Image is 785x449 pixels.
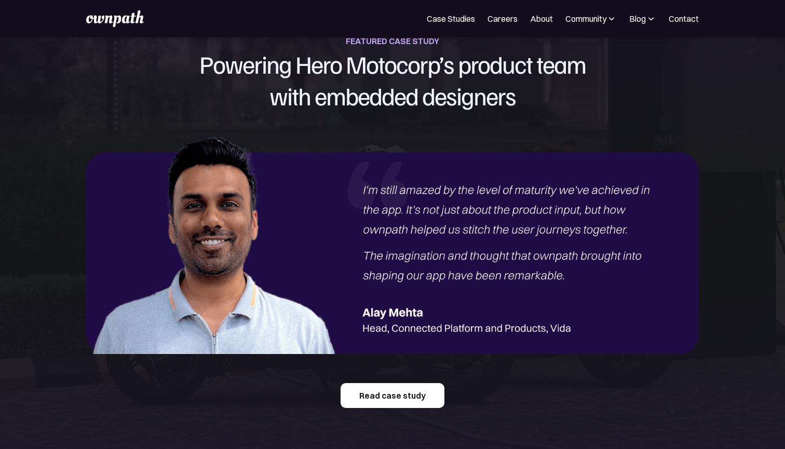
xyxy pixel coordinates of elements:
[78,48,707,112] h1: Powering Hero Motocorp’s product team with embedded designers
[669,12,699,25] a: Contact
[565,12,606,25] div: Community
[341,383,444,408] a: Read case study
[346,34,439,48] div: FEATURED CASE STUDY
[629,12,656,25] div: Blog
[427,12,475,25] a: Case Studies
[530,12,553,25] a: About
[565,12,617,25] div: Community
[488,12,518,25] a: Careers
[629,12,646,25] div: Blog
